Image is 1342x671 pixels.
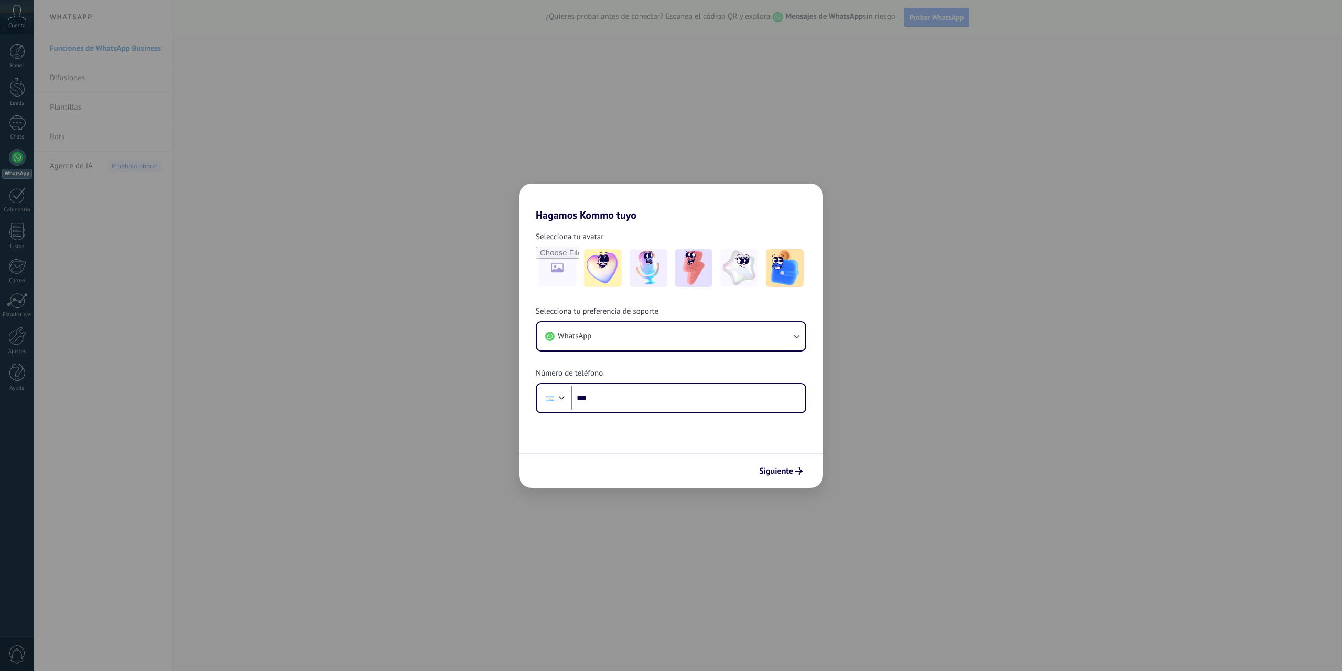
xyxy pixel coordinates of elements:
img: -4.jpeg [720,249,758,287]
img: -1.jpeg [584,249,622,287]
img: -5.jpeg [766,249,804,287]
span: Selecciona tu avatar [536,232,603,242]
span: Siguiente [759,467,793,475]
img: -3.jpeg [675,249,712,287]
span: WhatsApp [558,331,591,342]
button: WhatsApp [537,322,805,350]
button: Siguiente [754,462,807,480]
div: Argentina: + 54 [540,387,560,409]
span: Número de teléfono [536,368,603,379]
span: Selecciona tu preferencia de soporte [536,306,658,317]
h2: Hagamos Kommo tuyo [519,184,823,221]
img: -2.jpeg [630,249,667,287]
